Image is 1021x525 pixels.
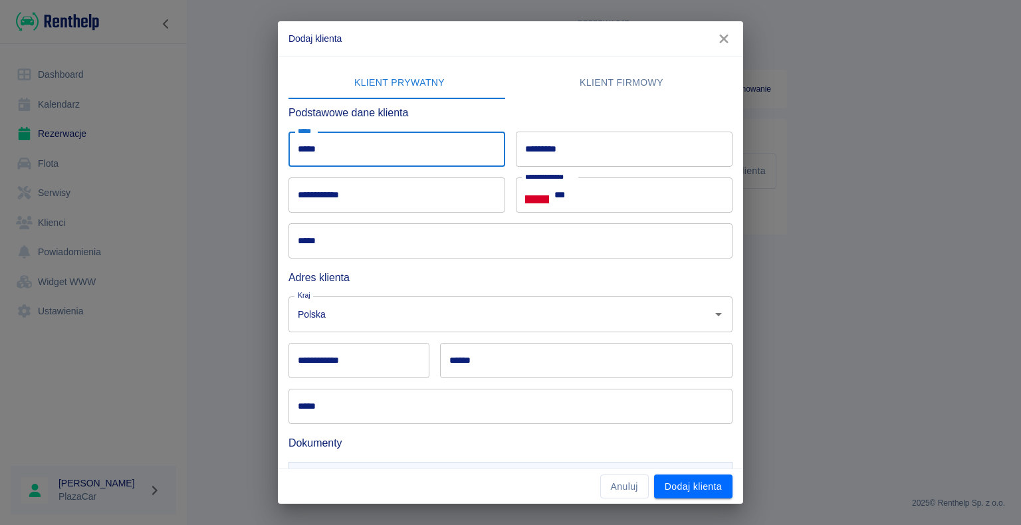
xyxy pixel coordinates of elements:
h6: Adres klienta [288,269,733,286]
button: Select country [525,185,549,205]
button: Klient firmowy [510,67,733,99]
label: Kraj [298,290,310,300]
button: Otwórz [709,305,728,324]
div: lab API tabs example [288,67,733,99]
h6: Dokumenty [288,435,733,451]
h6: Podstawowe dane klienta [288,104,733,121]
button: Klient prywatny [288,67,510,99]
button: Dodaj klienta [654,474,733,499]
h2: Dodaj klienta [278,21,743,56]
button: Anuluj [600,474,649,499]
